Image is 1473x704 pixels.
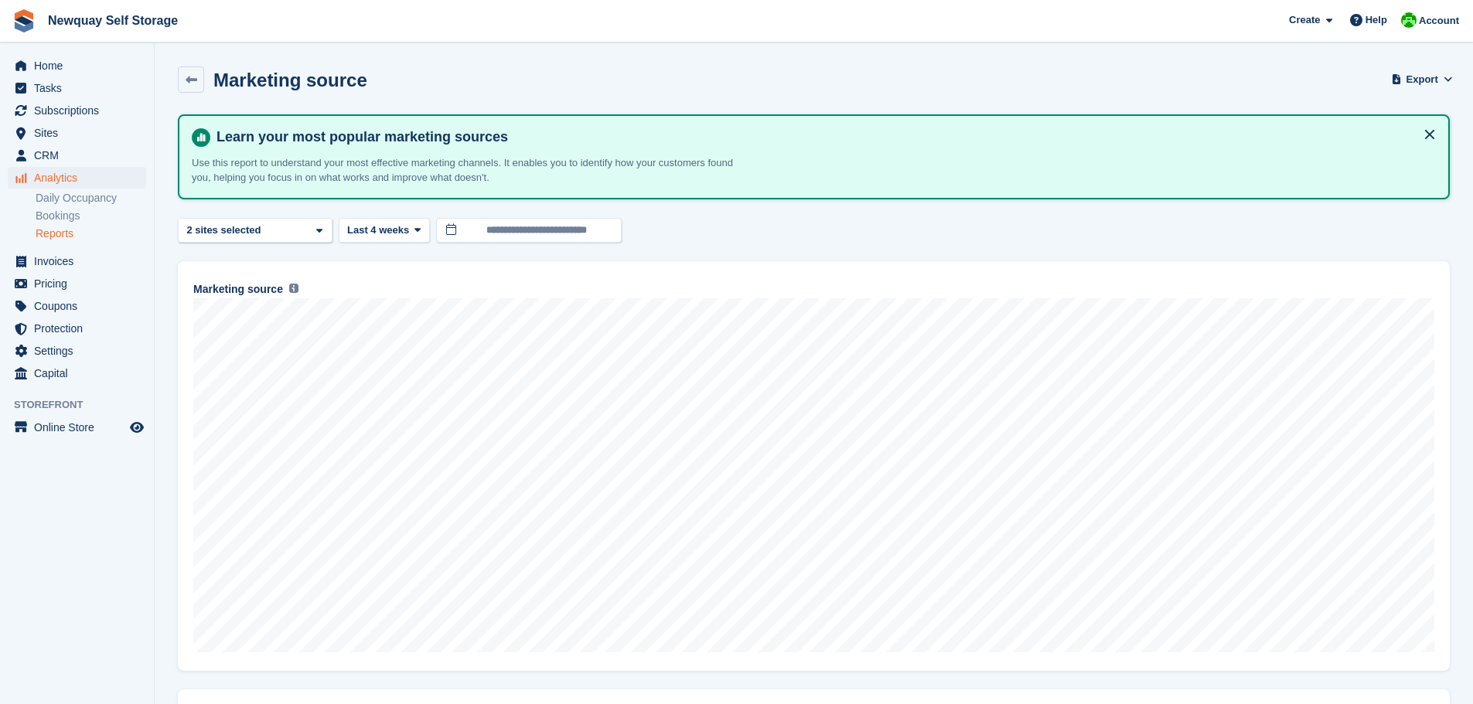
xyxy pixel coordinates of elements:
a: menu [8,417,146,438]
span: Pricing [34,273,127,294]
span: Subscriptions [34,100,127,121]
a: menu [8,295,146,317]
span: Protection [34,318,127,339]
button: Export [1394,66,1450,92]
img: stora-icon-8386f47178a22dfd0bd8f6a31ec36ba5ce8667c1dd55bd0f319d3a0aa187defe.svg [12,9,36,32]
a: menu [8,362,146,384]
a: Bookings [36,209,146,223]
span: Storefront [14,397,154,413]
span: Tasks [34,77,127,99]
a: menu [8,145,146,166]
span: Online Store [34,417,127,438]
span: Settings [34,340,127,362]
a: menu [8,167,146,189]
span: Account [1419,13,1459,29]
img: icon-info-grey-7440780725fd019a000dd9b08b2336e03edf1995a4989e88bcd33f0948082b44.svg [289,284,298,293]
a: menu [8,77,146,99]
p: Use this report to understand your most effective marketing channels. It enables you to identify ... [192,155,733,185]
h4: Learn your most popular marketing sources [210,128,1436,146]
span: Marketing source [193,281,283,298]
span: Create [1289,12,1320,28]
span: Last 4 weeks [347,223,409,238]
span: Invoices [34,250,127,272]
span: Home [34,55,127,77]
span: Sites [34,122,127,144]
img: Baylor [1401,12,1417,28]
a: Daily Occupancy [36,191,146,206]
a: menu [8,55,146,77]
h2: Marketing source [213,70,367,90]
span: CRM [34,145,127,166]
button: Last 4 weeks [339,218,430,243]
a: menu [8,273,146,294]
a: menu [8,122,146,144]
span: Export [1407,72,1438,87]
span: Coupons [34,295,127,317]
a: Newquay Self Storage [42,8,184,33]
a: menu [8,100,146,121]
span: Help [1366,12,1387,28]
span: Analytics [34,167,127,189]
a: menu [8,340,146,362]
span: Capital [34,362,127,384]
a: Reports [36,226,146,241]
div: 2 sites selected [184,223,267,238]
a: menu [8,318,146,339]
a: Preview store [128,418,146,437]
a: menu [8,250,146,272]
